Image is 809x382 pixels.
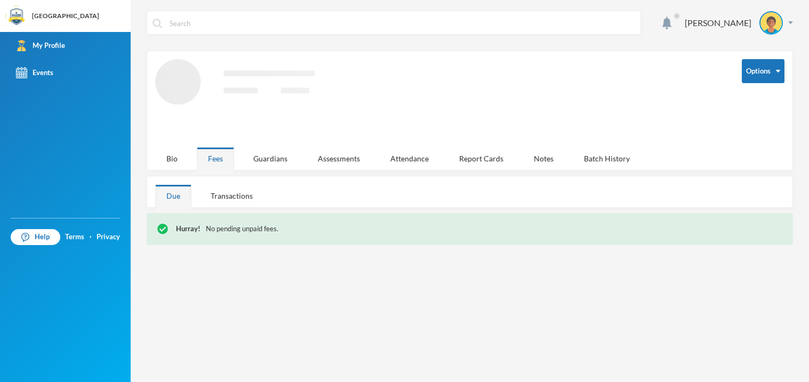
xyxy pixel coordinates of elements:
[523,147,565,170] div: Notes
[16,40,65,51] div: My Profile
[155,59,726,139] svg: Loading interface...
[685,17,751,29] div: [PERSON_NAME]
[307,147,371,170] div: Assessments
[242,147,299,170] div: Guardians
[379,147,440,170] div: Attendance
[176,224,782,234] div: No pending unpaid fees.
[157,224,168,234] img: !
[90,232,92,242] div: ·
[32,11,99,21] div: [GEOGRAPHIC_DATA]
[155,184,191,207] div: Due
[169,11,635,35] input: Search
[573,147,641,170] div: Batch History
[11,229,60,245] a: Help
[97,232,120,242] a: Privacy
[153,19,162,28] img: search
[65,232,84,242] a: Terms
[176,224,201,233] span: Hurray!
[199,184,264,207] div: Transactions
[6,6,27,27] img: logo
[155,147,189,170] div: Bio
[742,59,784,83] button: Options
[448,147,515,170] div: Report Cards
[16,67,53,78] div: Events
[197,147,234,170] div: Fees
[760,12,782,34] img: STUDENT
